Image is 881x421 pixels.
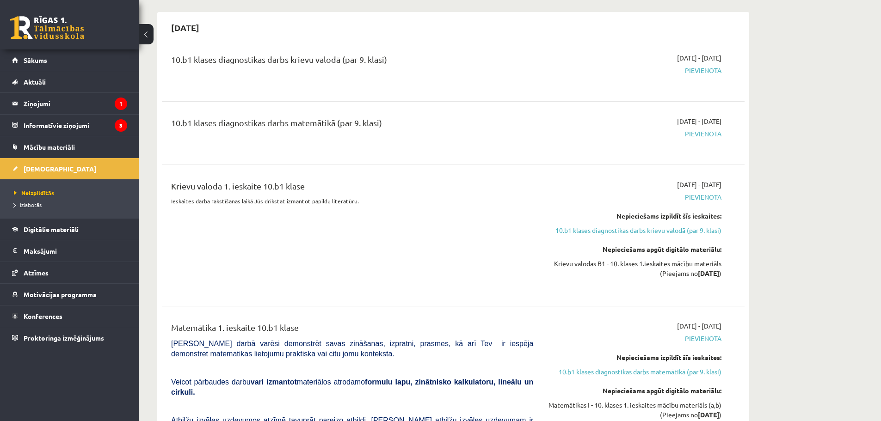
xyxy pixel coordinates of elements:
span: Sākums [24,56,47,64]
div: 10.b1 klases diagnostikas darbs krievu valodā (par 9. klasi) [171,53,533,70]
b: formulu lapu, zinātnisko kalkulatoru, lineālu un cirkuli. [171,378,533,396]
i: 1 [115,98,127,110]
a: Sākums [12,49,127,71]
span: [PERSON_NAME] darbā varēsi demonstrēt savas zināšanas, izpratni, prasmes, kā arī Tev ir iespēja d... [171,340,533,358]
strong: [DATE] [698,269,719,277]
span: Pievienota [547,192,721,202]
a: Neizpildītās [14,189,129,197]
span: Pievienota [547,334,721,343]
a: [DEMOGRAPHIC_DATA] [12,158,127,179]
span: Izlabotās [14,201,42,208]
span: Pievienota [547,66,721,75]
i: 3 [115,119,127,132]
span: Digitālie materiāli [24,225,79,233]
span: Proktoringa izmēģinājums [24,334,104,342]
span: Neizpildītās [14,189,54,196]
a: Rīgas 1. Tālmācības vidusskola [10,16,84,39]
a: Ziņojumi1 [12,93,127,114]
span: Konferences [24,312,62,320]
legend: Informatīvie ziņojumi [24,115,127,136]
legend: Ziņojumi [24,93,127,114]
div: Nepieciešams apgūt digitālo materiālu: [547,244,721,254]
strong: [DATE] [698,410,719,419]
a: 10.b1 klases diagnostikas darbs krievu valodā (par 9. klasi) [547,226,721,235]
a: Mācību materiāli [12,136,127,158]
a: Atzīmes [12,262,127,283]
div: Nepieciešams apgūt digitālo materiālu: [547,386,721,396]
a: Aktuāli [12,71,127,92]
div: Matemātikas I - 10. klases 1. ieskaites mācību materiāls (a,b) (Pieejams no ) [547,400,721,420]
span: Motivācijas programma [24,290,97,299]
span: Atzīmes [24,268,49,277]
a: Izlabotās [14,201,129,209]
span: Aktuāli [24,78,46,86]
div: Nepieciešams izpildīt šīs ieskaites: [547,353,721,362]
span: Veicot pārbaudes darbu materiālos atrodamo [171,378,533,396]
span: [DATE] - [DATE] [677,53,721,63]
div: Nepieciešams izpildīt šīs ieskaites: [547,211,721,221]
span: Pievienota [547,129,721,139]
div: 10.b1 klases diagnostikas darbs matemātikā (par 9. klasi) [171,116,533,134]
a: Konferences [12,305,127,327]
div: Krievu valoda 1. ieskaite 10.b1 klase [171,180,533,197]
legend: Maksājumi [24,240,127,262]
a: Maksājumi [12,240,127,262]
span: [DATE] - [DATE] [677,180,721,189]
p: Ieskaites darba rakstīšanas laikā Jūs drīkstat izmantot papildu literatūru. [171,197,533,205]
div: Matemātika 1. ieskaite 10.b1 klase [171,321,533,338]
div: Krievu valodas B1 - 10. klases 1.ieskaites mācību materiāls (Pieejams no ) [547,259,721,278]
span: [DATE] - [DATE] [677,321,721,331]
a: Motivācijas programma [12,284,127,305]
span: [DEMOGRAPHIC_DATA] [24,165,96,173]
span: Mācību materiāli [24,143,75,151]
h2: [DATE] [162,17,209,38]
a: Informatīvie ziņojumi3 [12,115,127,136]
a: 10.b1 klases diagnostikas darbs matemātikā (par 9. klasi) [547,367,721,377]
a: Proktoringa izmēģinājums [12,327,127,348]
a: Digitālie materiāli [12,219,127,240]
b: vari izmantot [251,378,297,386]
span: [DATE] - [DATE] [677,116,721,126]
